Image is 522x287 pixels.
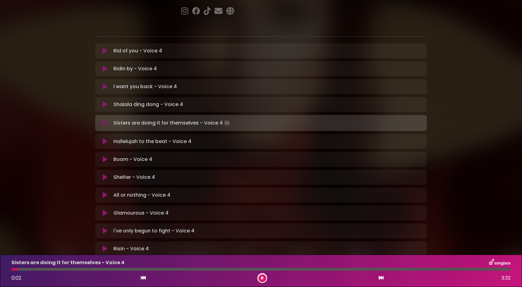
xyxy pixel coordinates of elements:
[113,174,155,181] p: Shelter - Voice 4
[223,119,231,127] img: waveform4.gif
[501,274,511,282] span: 3:32
[113,209,169,217] p: Glamourous - Voice 4
[113,101,183,108] p: Shalala ding dong - Voice 4
[11,274,21,281] span: 0:02
[113,119,231,127] p: Sisters are doing it for themselves - Voice 4
[113,65,157,72] p: Ridin by - Voice 4
[489,259,511,267] img: songbox-logo-white.png
[113,138,191,145] p: Hallelujah to the beat - Voice 4
[113,245,149,252] p: Risin - Voice 4
[11,259,124,266] p: Sisters are doing it for themselves - Voice 4
[113,191,170,199] p: All or nothing - Voice 4
[113,156,152,163] p: Boom - Voice 4
[113,227,194,235] p: I've only begun to fight - Voice 4
[113,83,177,90] p: I want you back - Voice 4
[113,47,162,55] p: Rid of you - Voice 4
